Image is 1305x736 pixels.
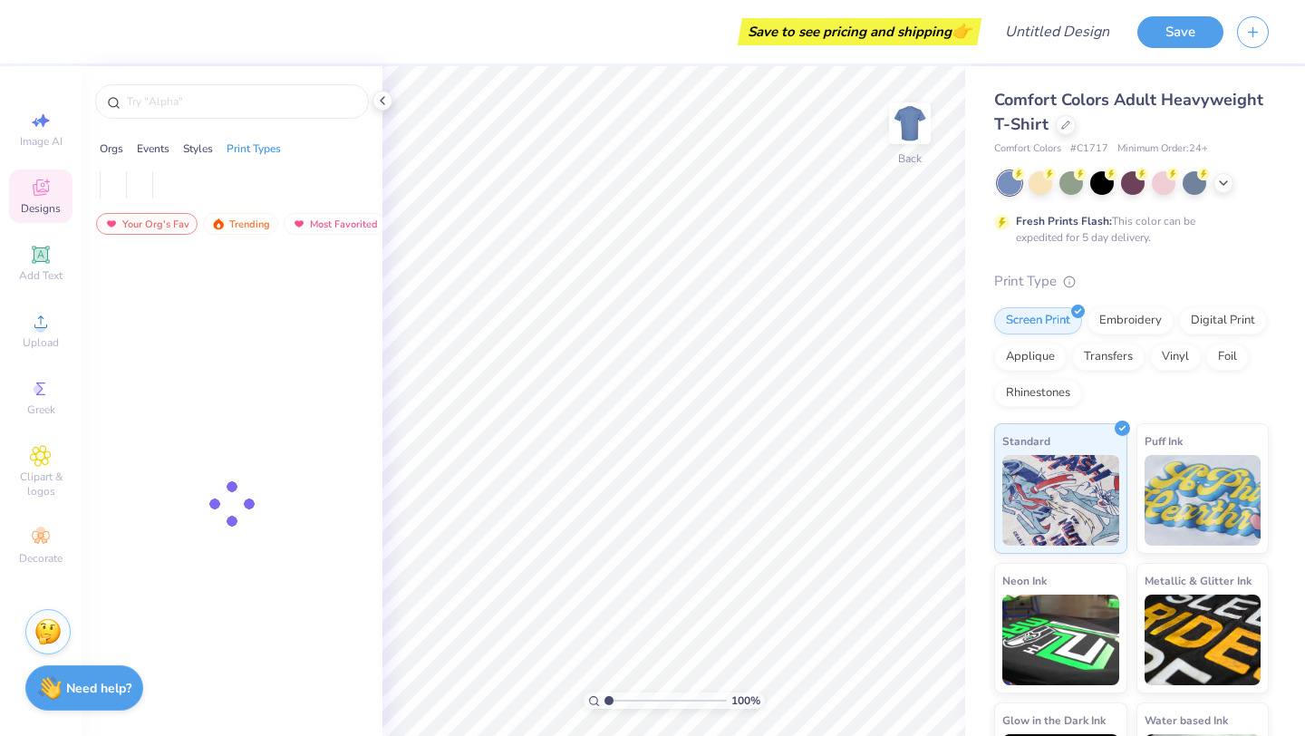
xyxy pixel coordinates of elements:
div: Save to see pricing and shipping [742,18,977,45]
span: Standard [1002,431,1050,450]
div: Applique [994,344,1067,371]
div: Most Favorited [284,213,386,235]
img: most_fav.gif [292,218,306,230]
div: Your Org's Fav [96,213,198,235]
div: Foil [1206,344,1249,371]
span: Minimum Order: 24 + [1117,141,1208,157]
div: Vinyl [1150,344,1201,371]
img: Puff Ink [1145,455,1261,546]
span: Clipart & logos [9,470,72,499]
div: Rhinestones [994,380,1082,407]
div: Digital Print [1179,307,1267,334]
div: Orgs [100,140,123,157]
div: Print Type [994,271,1269,292]
span: Comfort Colors Adult Heavyweight T-Shirt [994,89,1263,135]
div: This color can be expedited for 5 day delivery. [1016,213,1239,246]
span: Puff Ink [1145,431,1183,450]
span: 👉 [952,20,971,42]
span: Decorate [19,551,63,566]
button: Save [1137,16,1223,48]
input: Untitled Design [991,14,1124,50]
div: Screen Print [994,307,1082,334]
span: Neon Ink [1002,571,1047,590]
span: Metallic & Glitter Ink [1145,571,1252,590]
span: # C1717 [1070,141,1108,157]
span: Image AI [20,134,63,149]
img: Standard [1002,455,1119,546]
img: Metallic & Glitter Ink [1145,595,1261,685]
img: trending.gif [211,218,226,230]
span: Upload [23,335,59,350]
div: Styles [183,140,213,157]
span: Designs [21,201,61,216]
div: Embroidery [1087,307,1174,334]
div: Print Types [227,140,281,157]
strong: Fresh Prints Flash: [1016,214,1112,228]
img: most_fav.gif [104,218,119,230]
span: Water based Ink [1145,711,1228,730]
div: Events [137,140,169,157]
span: Glow in the Dark Ink [1002,711,1106,730]
img: Back [892,105,928,141]
span: Comfort Colors [994,141,1061,157]
div: Trending [203,213,278,235]
div: Transfers [1072,344,1145,371]
img: Neon Ink [1002,595,1119,685]
span: 100 % [731,692,760,709]
span: Greek [27,402,55,417]
span: Add Text [19,268,63,283]
div: Back [898,150,922,167]
input: Try "Alpha" [125,92,357,111]
strong: Need help? [66,680,131,697]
